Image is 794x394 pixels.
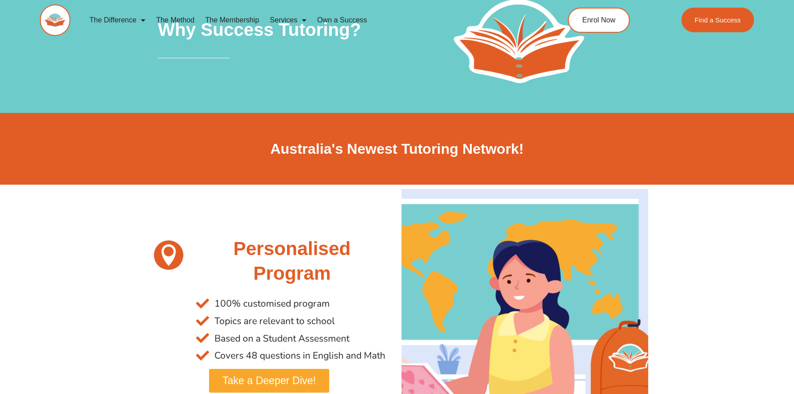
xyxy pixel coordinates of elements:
[146,140,648,159] h2: Australia's Newest Tutoring Network!
[212,312,335,330] span: Topics are relevant to school
[212,330,349,347] span: Based on a Student Assessment
[695,17,741,23] span: Find a Success
[312,10,372,30] a: Own a Success
[212,295,330,312] span: 100% customised program
[196,237,388,286] h2: Personalised Program
[568,8,630,33] a: Enrol Now
[582,17,615,24] span: Enrol Now
[84,10,151,30] a: The Difference
[151,10,200,30] a: The Method
[681,8,755,32] a: Find a Success
[212,347,385,364] span: Covers 48 questions in English and Math
[265,10,312,30] a: Services
[84,10,527,30] nav: Menu
[209,369,329,393] a: Take a Deeper Dive!
[222,376,316,386] span: Take a Deeper Dive!
[200,10,265,30] a: The Membership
